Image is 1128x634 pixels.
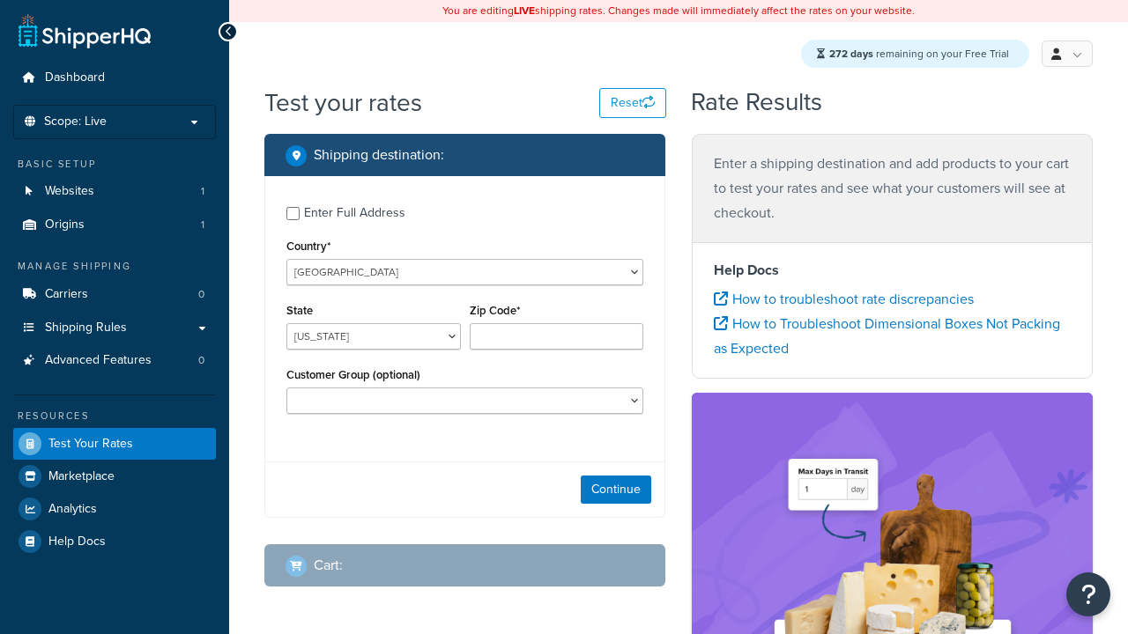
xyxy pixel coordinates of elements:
li: Carriers [13,278,216,311]
span: Dashboard [45,70,105,85]
a: Marketplace [13,461,216,492]
a: Websites1 [13,175,216,208]
strong: 272 days [829,46,873,62]
span: Help Docs [48,534,106,549]
button: Continue [581,475,651,504]
div: Enter Full Address [304,201,405,225]
span: Marketplace [48,469,115,484]
div: Basic Setup [13,157,216,172]
a: Analytics [13,493,216,525]
label: State [286,304,313,317]
label: Customer Group (optional) [286,368,420,381]
span: Advanced Features [45,353,152,368]
span: Websites [45,184,94,199]
p: Enter a shipping destination and add products to your cart to test your rates and see what your c... [714,151,1071,225]
span: Scope: Live [44,114,107,129]
h2: Cart : [314,557,343,573]
label: Zip Code* [470,304,520,317]
a: Carriers0 [13,278,216,311]
h1: Test your rates [264,85,422,120]
span: 1 [201,184,204,199]
a: Origins1 [13,209,216,241]
a: Advanced Features0 [13,344,216,377]
div: Manage Shipping [13,259,216,274]
span: 0 [198,353,204,368]
h4: Help Docs [714,260,1071,281]
span: Shipping Rules [45,321,127,335]
li: Advanced Features [13,344,216,377]
a: Dashboard [13,62,216,94]
span: Origins [45,217,85,232]
button: Open Resource Center [1066,572,1110,616]
span: Test Your Rates [48,437,133,452]
label: Country* [286,240,330,253]
span: remaining on your Free Trial [829,46,1009,62]
input: Enter Full Address [286,207,300,220]
span: Analytics [48,502,97,517]
span: 0 [198,287,204,302]
a: Help Docs [13,526,216,557]
div: Resources [13,409,216,424]
a: Test Your Rates [13,428,216,460]
li: Websites [13,175,216,208]
a: How to troubleshoot rate discrepancies [714,289,974,309]
span: 1 [201,217,204,232]
h2: Shipping destination : [314,147,444,163]
a: How to Troubleshoot Dimensional Boxes Not Packing as Expected [714,313,1060,358]
b: LIVE [514,3,535,18]
li: Origins [13,209,216,241]
h2: Rate Results [691,89,822,116]
span: Carriers [45,287,88,302]
button: Reset [599,88,666,118]
a: Shipping Rules [13,312,216,344]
